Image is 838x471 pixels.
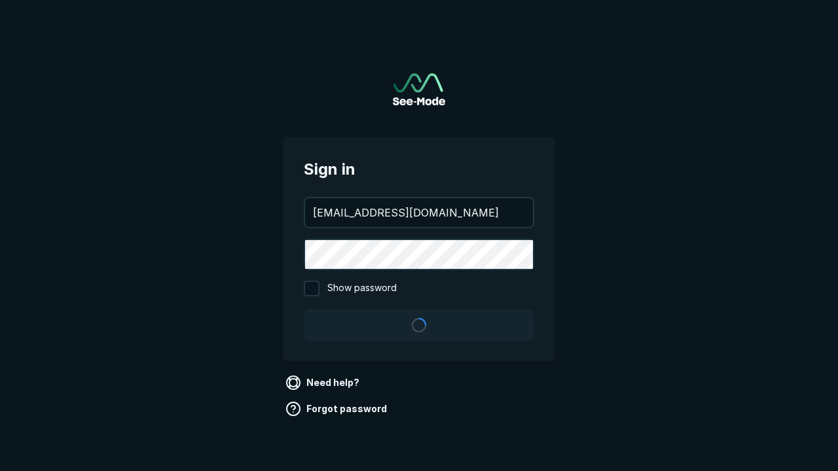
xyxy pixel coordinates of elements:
img: See-Mode Logo [393,73,445,105]
a: Forgot password [283,398,392,419]
a: Need help? [283,372,365,393]
input: your@email.com [305,198,533,227]
a: Go to sign in [393,73,445,105]
span: Sign in [304,158,534,181]
span: Show password [327,281,397,296]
